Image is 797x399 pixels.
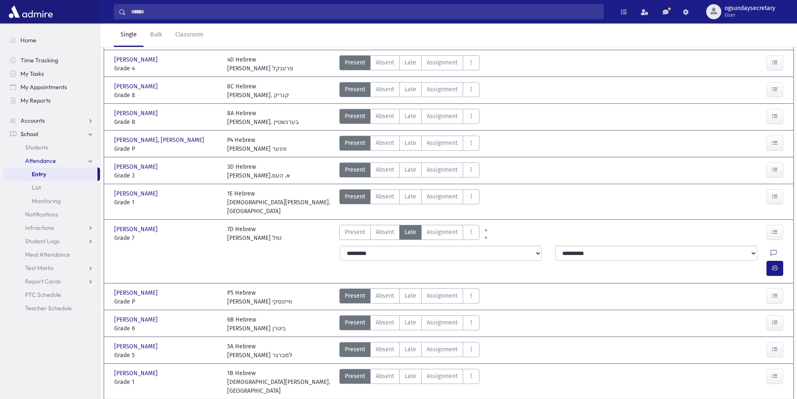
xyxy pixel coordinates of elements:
[114,171,219,180] span: Grade 3
[3,127,100,141] a: School
[21,130,38,138] span: School
[25,264,54,272] span: Test Marks
[376,112,394,121] span: Absent
[405,58,416,67] span: Late
[427,112,458,121] span: Assignment
[114,91,219,100] span: Grade 8
[25,237,59,245] span: Student Logs
[25,224,54,232] span: Infractions
[3,33,100,47] a: Home
[114,64,219,73] span: Grade 4
[345,291,365,300] span: Present
[427,139,458,147] span: Assignment
[405,165,416,174] span: Late
[427,318,458,327] span: Assignment
[227,315,286,333] div: 6B Hebrew [PERSON_NAME] ביטרן
[114,189,159,198] span: [PERSON_NAME]
[376,228,394,237] span: Absent
[405,318,416,327] span: Late
[3,114,100,127] a: Accounts
[427,192,458,201] span: Assignment
[339,288,479,306] div: AttTypes
[725,12,775,18] span: User
[25,144,48,151] span: Students
[345,228,365,237] span: Present
[3,208,100,221] a: Notifications
[227,82,289,100] div: 8C Hebrew [PERSON_NAME]. קנריק
[25,278,61,285] span: Report Cards
[3,80,100,94] a: My Appointments
[25,251,70,258] span: Meal Attendance
[3,275,100,288] a: Report Cards
[21,117,45,124] span: Accounts
[3,261,100,275] a: Test Marks
[339,369,479,395] div: AttTypes
[3,154,100,167] a: Attendance
[3,181,100,194] a: List
[405,345,416,354] span: Late
[169,23,210,47] a: Classroom
[227,369,332,395] div: 1B Hebrew [DEMOGRAPHIC_DATA][PERSON_NAME]. [GEOGRAPHIC_DATA]
[21,97,51,104] span: My Reports
[376,291,394,300] span: Absent
[345,58,365,67] span: Present
[227,136,287,153] div: P4 Hebrew [PERSON_NAME] ווינער
[126,4,603,19] input: Search
[114,225,159,234] span: [PERSON_NAME]
[427,372,458,381] span: Assignment
[114,162,159,171] span: [PERSON_NAME]
[345,192,365,201] span: Present
[405,112,416,121] span: Late
[32,184,41,191] span: List
[405,291,416,300] span: Late
[339,225,479,242] div: AttTypes
[144,23,169,47] a: Bulk
[114,351,219,360] span: Grade 5
[114,342,159,351] span: [PERSON_NAME]
[405,192,416,201] span: Late
[32,197,61,205] span: Monitoring
[3,301,100,315] a: Teacher Schedule
[427,291,458,300] span: Assignment
[345,112,365,121] span: Present
[405,139,416,147] span: Late
[339,315,479,333] div: AttTypes
[114,288,159,297] span: [PERSON_NAME]
[227,162,290,180] div: 3D Hebrew [PERSON_NAME].א. העס
[114,136,206,144] span: [PERSON_NAME], [PERSON_NAME]
[114,82,159,91] span: [PERSON_NAME]
[25,291,61,299] span: PTC Schedule
[21,57,58,64] span: Time Tracking
[21,70,44,77] span: My Tasks
[114,315,159,324] span: [PERSON_NAME]
[725,5,775,12] span: ogsundaysecretary
[3,141,100,154] a: Students
[339,109,479,126] div: AttTypes
[3,94,100,107] a: My Reports
[345,345,365,354] span: Present
[376,58,394,67] span: Absent
[345,318,365,327] span: Present
[339,82,479,100] div: AttTypes
[345,85,365,94] span: Present
[227,109,299,126] div: 8A Hebrew [PERSON_NAME]. בערנשטיין
[114,369,159,378] span: [PERSON_NAME]
[114,378,219,386] span: Grade 1
[405,228,416,237] span: Late
[427,345,458,354] span: Assignment
[227,189,332,216] div: 1E Hebrew [DEMOGRAPHIC_DATA][PERSON_NAME]. [GEOGRAPHIC_DATA]
[405,372,416,381] span: Late
[114,198,219,207] span: Grade 1
[227,288,292,306] div: P5 Hebrew [PERSON_NAME] ווייזנסקי
[114,144,219,153] span: Grade P
[3,288,100,301] a: PTC Schedule
[339,162,479,180] div: AttTypes
[427,85,458,94] span: Assignment
[7,3,55,20] img: AdmirePro
[114,23,144,47] a: Single
[114,118,219,126] span: Grade 8
[3,67,100,80] a: My Tasks
[339,189,479,216] div: AttTypes
[21,83,67,91] span: My Appointments
[114,324,219,333] span: Grade 6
